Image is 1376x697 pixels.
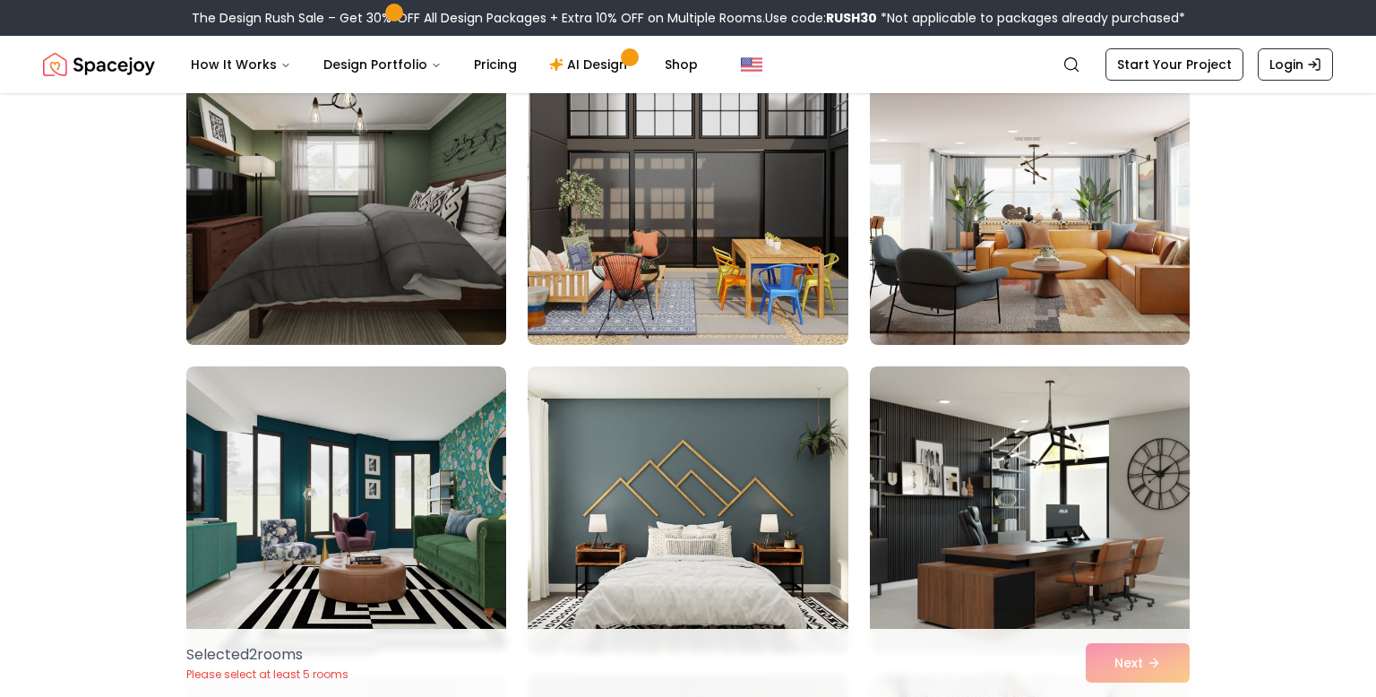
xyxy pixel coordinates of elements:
a: Pricing [460,47,531,82]
p: Selected 2 room s [186,644,348,666]
span: Use code: [765,9,877,27]
button: Design Portfolio [309,47,456,82]
a: Shop [650,47,712,82]
img: Room room-87 [870,366,1190,653]
a: Start Your Project [1105,48,1243,81]
img: Room room-84 [870,58,1190,345]
img: Spacejoy Logo [43,47,155,82]
b: RUSH30 [826,9,877,27]
a: AI Design [535,47,647,82]
img: Room room-86 [528,366,847,653]
a: Spacejoy [43,47,155,82]
div: The Design Rush Sale – Get 30% OFF All Design Packages + Extra 10% OFF on Multiple Rooms. [192,9,1185,27]
img: United States [741,54,762,75]
img: Room room-85 [186,366,506,653]
img: Room room-82 [178,51,514,352]
a: Login [1258,48,1333,81]
nav: Main [176,47,712,82]
p: Please select at least 5 rooms [186,667,348,682]
button: How It Works [176,47,305,82]
nav: Global [43,36,1333,93]
span: *Not applicable to packages already purchased* [877,9,1185,27]
img: Room room-83 [528,58,847,345]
